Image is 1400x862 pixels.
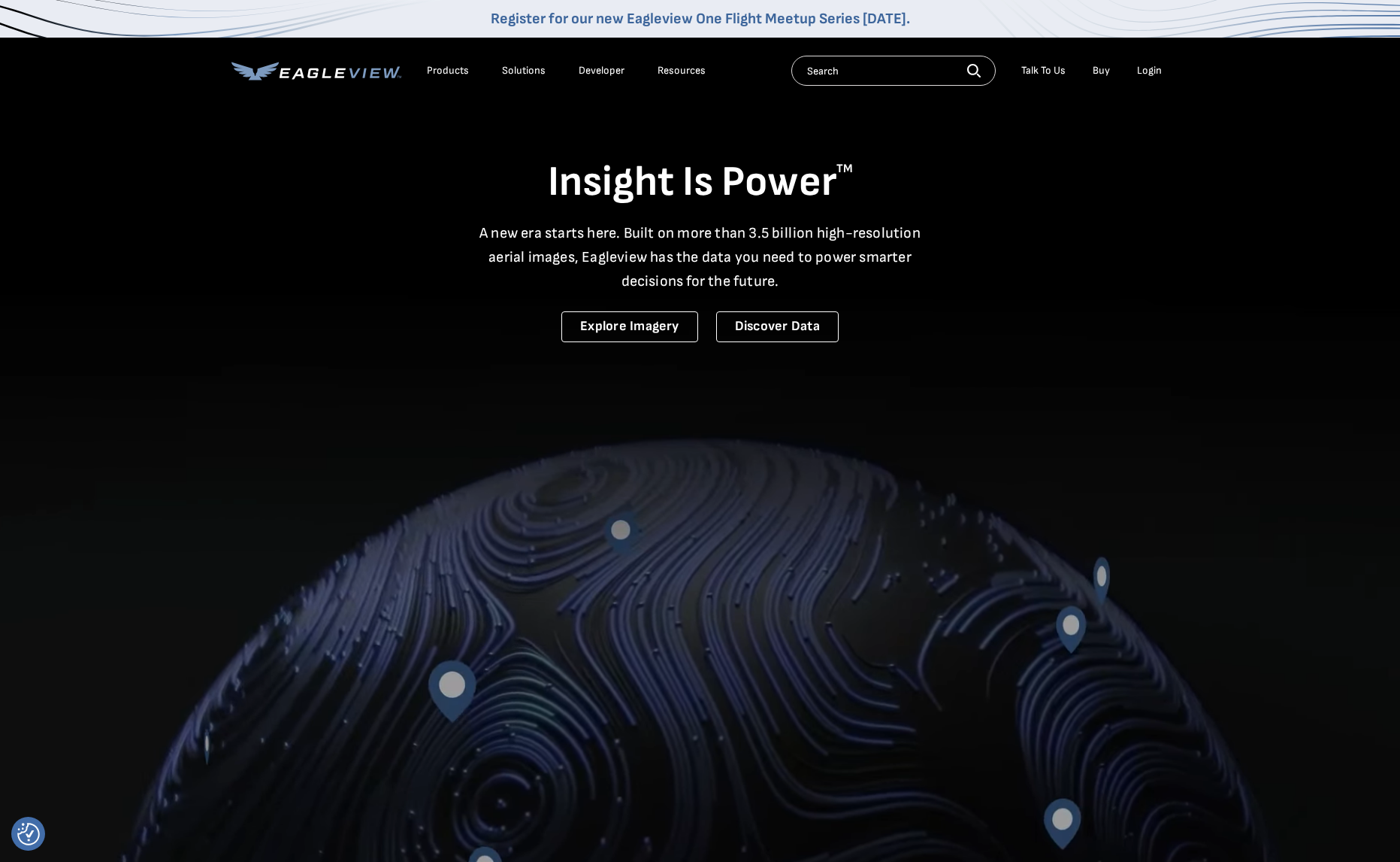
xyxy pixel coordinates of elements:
sup: TM [836,162,853,176]
a: Developer [579,64,624,77]
div: Products [427,64,469,77]
a: Register for our new Eagleview One Flight Meetup Series [DATE]. [491,10,910,28]
img: Revisit consent button [17,823,40,845]
h1: Insight Is Power [231,156,1169,209]
div: Resources [658,64,706,77]
div: Login [1137,64,1162,77]
a: Discover Data [716,311,839,342]
a: Buy [1093,64,1110,77]
button: Consent Preferences [17,823,40,845]
a: Explore Imagery [561,311,698,342]
div: Talk To Us [1021,64,1066,77]
p: A new era starts here. Built on more than 3.5 billion high-resolution aerial images, Eagleview ha... [470,221,930,293]
input: Search [791,56,996,86]
div: Solutions [502,64,546,77]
